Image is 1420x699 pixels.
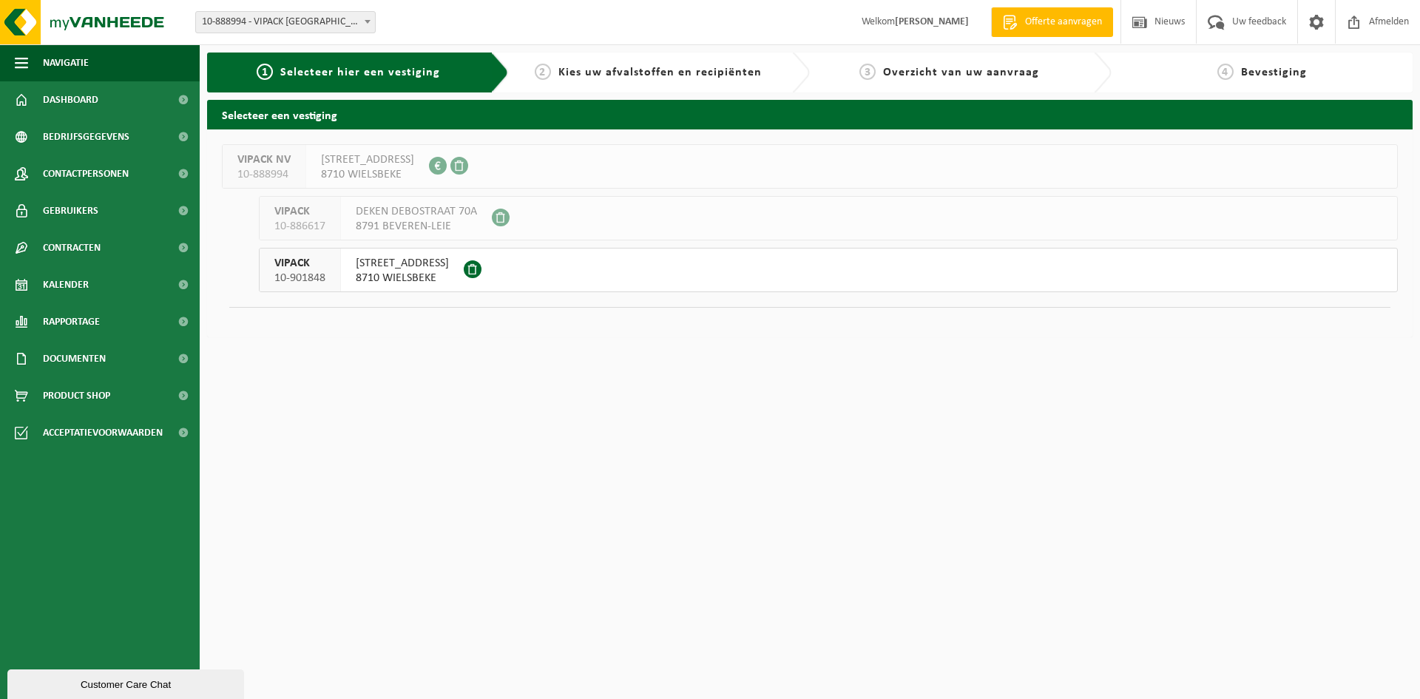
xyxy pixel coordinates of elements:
strong: [PERSON_NAME] [895,16,969,27]
span: 10-888994 - VIPACK NV - WIELSBEKE [195,11,376,33]
span: 4 [1217,64,1234,80]
span: Navigatie [43,44,89,81]
span: DEKEN DEBOSTRAAT 70A [356,204,477,219]
span: 1 [257,64,273,80]
span: Documenten [43,340,106,377]
span: Kies uw afvalstoffen en recipiënten [558,67,762,78]
span: 3 [859,64,876,80]
span: Kalender [43,266,89,303]
span: 8710 WIELSBEKE [356,271,449,286]
span: VIPACK [274,204,325,219]
span: VIPACK [274,256,325,271]
span: 10-886617 [274,219,325,234]
span: VIPACK NV [237,152,291,167]
span: 10-901848 [274,271,325,286]
span: 8710 WIELSBEKE [321,167,414,182]
span: Selecteer hier een vestiging [280,67,440,78]
h2: Selecteer een vestiging [207,100,1413,129]
span: Product Shop [43,377,110,414]
a: Offerte aanvragen [991,7,1113,37]
span: Bevestiging [1241,67,1307,78]
button: VIPACK 10-901848 [STREET_ADDRESS]8710 WIELSBEKE [259,248,1398,292]
span: 2 [535,64,551,80]
span: [STREET_ADDRESS] [321,152,414,167]
span: 10-888994 [237,167,291,182]
span: Acceptatievoorwaarden [43,414,163,451]
span: 10-888994 - VIPACK NV - WIELSBEKE [196,12,375,33]
span: Gebruikers [43,192,98,229]
iframe: chat widget [7,666,247,699]
span: [STREET_ADDRESS] [356,256,449,271]
span: Offerte aanvragen [1021,15,1106,30]
span: Contracten [43,229,101,266]
span: Contactpersonen [43,155,129,192]
span: 8791 BEVEREN-LEIE [356,219,477,234]
span: Overzicht van uw aanvraag [883,67,1039,78]
span: Rapportage [43,303,100,340]
span: Bedrijfsgegevens [43,118,129,155]
span: Dashboard [43,81,98,118]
